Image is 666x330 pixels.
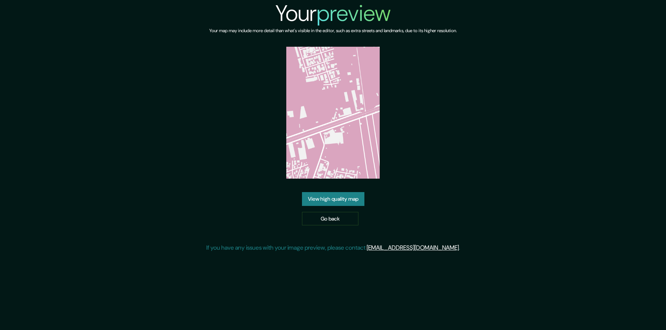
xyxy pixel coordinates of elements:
[302,192,364,206] a: View high quality map
[206,243,460,252] p: If you have any issues with your image preview, please contact .
[286,47,380,179] img: created-map-preview
[599,301,658,322] iframe: Help widget launcher
[302,212,358,226] a: Go back
[367,244,459,252] a: [EMAIL_ADDRESS][DOMAIN_NAME]
[209,27,457,35] h6: Your map may include more detail than what's visible in the editor, such as extra streets and lan...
